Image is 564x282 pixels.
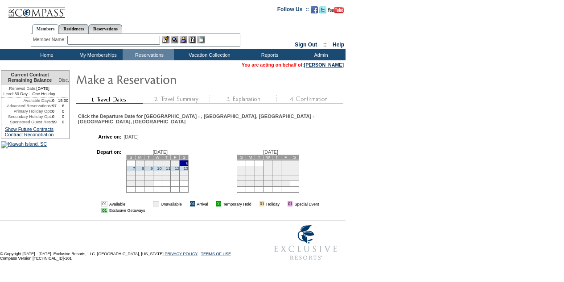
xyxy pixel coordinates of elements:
[290,166,299,171] td: 11
[52,119,58,125] td: 99
[52,98,58,103] td: 0
[162,160,171,166] td: 4
[174,49,243,60] td: Vacation Collection
[237,181,246,186] td: 26
[210,202,214,206] img: i.gif
[295,42,317,48] a: Sign Out
[78,114,342,124] div: Click the Departure Date for [GEOGRAPHIC_DATA] - , [GEOGRAPHIC_DATA], [GEOGRAPHIC_DATA] - [GEOGRA...
[71,49,123,60] td: My Memberships
[57,109,69,114] td: 0
[263,149,278,155] span: [DATE]
[52,114,58,119] td: 0
[166,166,170,171] a: 11
[180,160,189,166] td: 6
[57,119,69,125] td: 0
[288,201,292,206] td: 01
[255,176,263,181] td: 21
[127,155,136,160] td: S
[153,176,162,181] td: 24
[184,166,188,171] a: 13
[180,36,187,43] img: Impersonate
[272,171,281,176] td: 16
[272,166,281,171] td: 9
[133,166,135,171] a: 7
[242,62,344,67] span: You are acting on behalf of:
[82,134,121,139] td: Arrive on:
[101,201,107,206] td: 01
[136,155,144,160] td: M
[127,176,136,181] td: 21
[328,7,344,13] img: Subscribe to our YouTube Channel
[246,155,255,160] td: M
[153,155,162,160] td: W
[101,208,107,213] td: 01
[290,176,299,181] td: 25
[255,171,263,176] td: 14
[281,155,290,160] td: F
[58,77,69,83] span: Disc.
[89,24,122,34] a: Reservations
[253,202,258,206] img: i.gif
[153,201,159,206] td: 01
[5,126,54,132] a: Show Future Contracts
[281,176,290,181] td: 24
[1,71,57,85] td: Current Contract Remaining Balance
[175,166,179,171] a: 12
[157,166,161,171] a: 10
[1,119,52,125] td: Sponsored Guest Res:
[9,86,36,91] span: Renewal Date:
[197,201,208,206] td: Arrival
[290,155,299,160] td: S
[144,160,153,166] td: 2
[127,171,136,176] td: 14
[237,155,246,160] td: S
[109,201,145,206] td: Available
[237,166,246,171] td: 5
[216,201,221,206] td: 01
[1,98,52,103] td: Available Days:
[1,103,52,109] td: Advanced Reservations:
[76,95,143,104] img: step1_state2.gif
[281,166,290,171] td: 10
[33,36,67,43] div: Member Name:
[143,95,210,104] img: step2_state1.gif
[201,252,231,256] a: TERMS OF USE
[162,176,171,181] td: 25
[246,176,255,181] td: 20
[1,141,47,148] img: Kiawah Island, SC
[161,201,182,206] td: Unavailable
[152,149,168,155] span: [DATE]
[162,155,171,160] td: T
[323,42,327,48] span: ::
[263,176,272,181] td: 22
[272,155,281,160] td: T
[243,49,294,60] td: Reports
[59,24,89,34] a: Residences
[57,114,69,119] td: 0
[144,181,153,186] td: 30
[171,155,180,160] td: F
[123,49,174,60] td: Reservations
[263,171,272,176] td: 15
[255,181,263,186] td: 28
[263,181,272,186] td: 29
[82,149,121,195] td: Depart on:
[5,132,54,137] a: Contract Reconciliation
[281,202,286,206] img: i.gif
[304,62,344,67] a: [PERSON_NAME]
[319,9,326,14] a: Follow us on Twitter
[281,181,290,186] td: 31
[263,166,272,171] td: 8
[198,36,205,43] img: b_calculator.gif
[171,171,180,176] td: 19
[266,201,280,206] td: Holiday
[246,171,255,176] td: 13
[1,109,52,114] td: Primary Holiday Opt:
[290,171,299,176] td: 18
[153,171,162,176] td: 17
[109,208,145,213] td: Exclusive Getaways
[311,9,318,14] a: Become our fan on Facebook
[76,70,254,88] img: Make Reservation
[165,252,198,256] a: PRIVACY POLICY
[180,155,189,160] td: S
